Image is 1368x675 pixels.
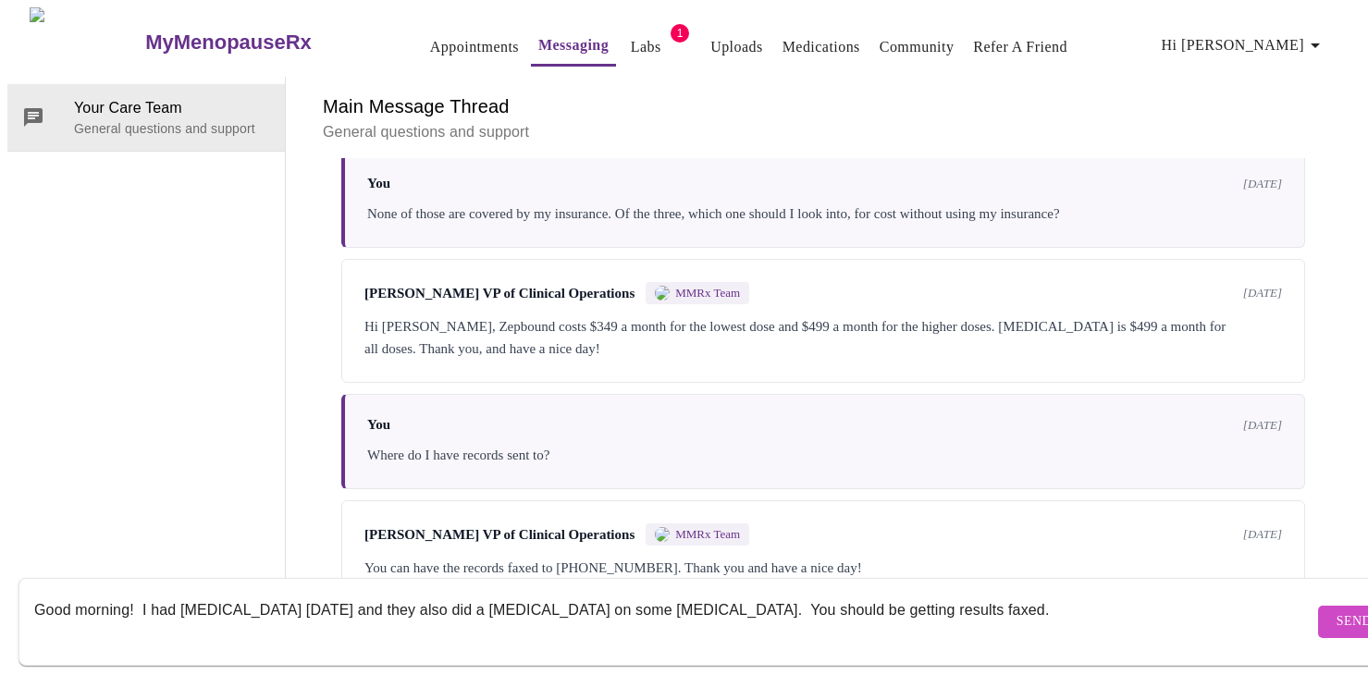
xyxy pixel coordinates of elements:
span: MMRx Team [675,286,740,301]
button: Medications [775,29,868,66]
span: You [367,417,390,433]
a: Medications [783,34,860,60]
button: Labs [616,29,675,66]
a: Uploads [710,34,763,60]
h6: Main Message Thread [323,92,1324,121]
a: Refer a Friend [973,34,1067,60]
a: Labs [631,34,661,60]
span: [DATE] [1243,418,1282,433]
span: [DATE] [1243,527,1282,542]
a: Messaging [538,32,609,58]
img: MMRX [655,286,670,301]
button: Uploads [703,29,770,66]
span: [DATE] [1243,177,1282,191]
span: [PERSON_NAME] VP of Clinical Operations [364,286,635,301]
div: Hi [PERSON_NAME], Zepbound costs $349 a month for the lowest dose and $499 a month for the higher... [364,315,1282,360]
textarea: Send a message about your appointment [34,592,1313,651]
div: None of those are covered by my insurance. Of the three, which one should I look into, for cost w... [367,202,1282,225]
button: Refer a Friend [966,29,1075,66]
div: You can have the records faxed to [PHONE_NUMBER]. Thank you and have a nice day! [364,557,1282,579]
span: You [367,176,390,191]
span: Hi [PERSON_NAME] [1162,32,1326,58]
span: MMRx Team [675,527,740,542]
span: 1 [671,24,689,43]
a: Appointments [430,34,519,60]
div: Where do I have records sent to? [367,444,1282,466]
img: MMRX [655,527,670,542]
div: Your Care TeamGeneral questions and support [7,84,285,151]
button: Messaging [531,27,616,67]
span: Your Care Team [74,97,270,119]
a: MyMenopauseRx [143,10,386,75]
p: General questions and support [74,119,270,138]
span: [DATE] [1243,286,1282,301]
h3: MyMenopauseRx [145,31,312,55]
span: [PERSON_NAME] VP of Clinical Operations [364,527,635,543]
p: General questions and support [323,121,1324,143]
img: MyMenopauseRx Logo [30,7,143,77]
button: Hi [PERSON_NAME] [1154,27,1334,64]
a: Community [880,34,955,60]
button: Community [872,29,962,66]
button: Appointments [423,29,526,66]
